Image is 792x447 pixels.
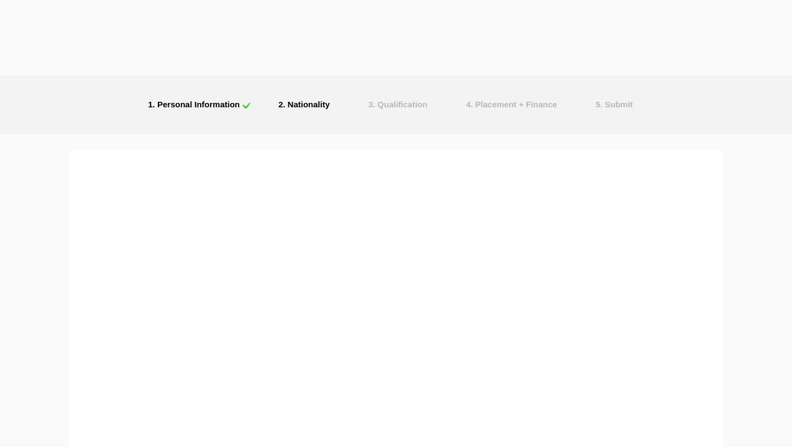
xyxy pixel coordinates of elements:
span: . Submit [600,100,632,109]
span: . Qualification [373,100,427,109]
span: 2 [278,100,283,109]
span: 4 [466,100,470,109]
span: . Nationality [283,100,329,109]
span: 1 [148,100,152,109]
span: . Personal Information [153,100,240,109]
span: . Placement + Finance [471,100,557,109]
span: 3 [369,100,373,109]
span: 5 [596,100,600,109]
img: check_icon [242,102,251,109]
